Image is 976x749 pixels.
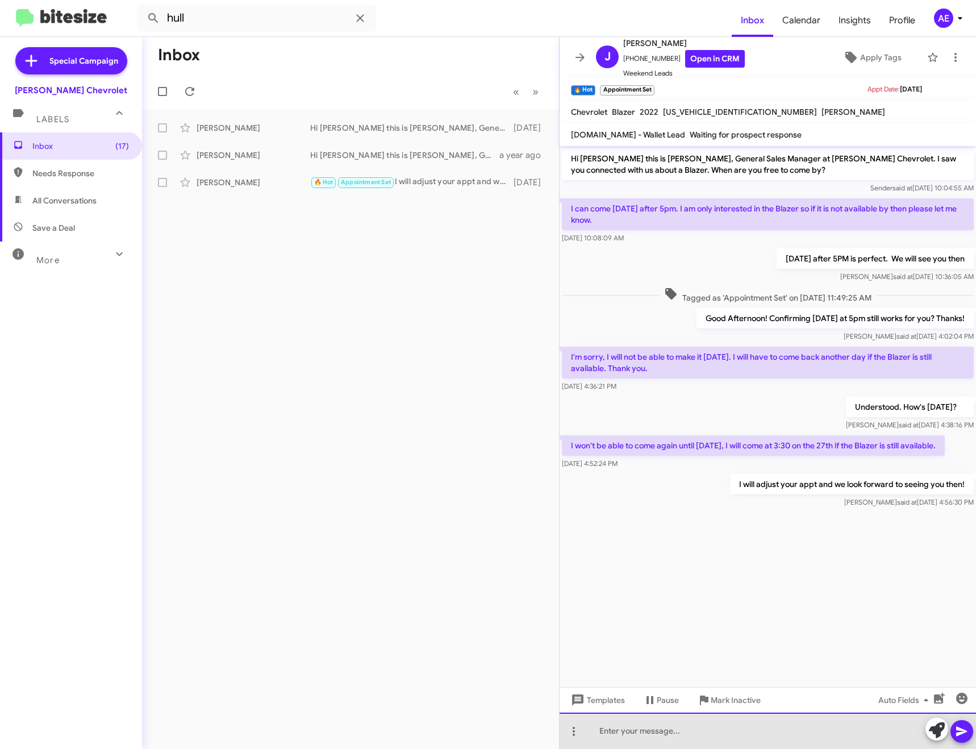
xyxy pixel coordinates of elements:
[867,85,900,93] span: Appt Date:
[569,690,625,710] span: Templates
[310,122,511,134] div: Hi [PERSON_NAME] this is [PERSON_NAME], General Sales Manager at [PERSON_NAME] Chevrolet. Thanks ...
[844,332,974,340] span: [PERSON_NAME] [DATE] 4:02:04 PM
[310,149,499,161] div: Hi [PERSON_NAME] this is [PERSON_NAME], General Sales Manager at [PERSON_NAME] Chevrolet. Thanks ...
[688,690,770,710] button: Mark Inactive
[892,184,912,192] span: said at
[934,9,953,28] div: AE
[511,177,550,188] div: [DATE]
[571,85,595,95] small: 🔥 Hot
[773,4,829,37] a: Calendar
[571,130,685,140] span: [DOMAIN_NAME] - Wallet Lead
[36,114,69,124] span: Labels
[846,397,974,417] p: Understood. How's [DATE]?
[730,474,974,494] p: I will adjust your appt and we look forward to seeing you then!
[32,140,129,152] span: Inbox
[846,421,974,429] span: [PERSON_NAME] [DATE] 4:38:16 PM
[844,498,974,506] span: [PERSON_NAME] [DATE] 4:56:30 PM
[640,107,658,117] span: 2022
[880,4,924,37] a: Profile
[341,178,391,186] span: Appointment Set
[690,130,802,140] span: Waiting for prospect response
[777,248,974,269] p: [DATE] after 5PM is perfect. We will see you then
[696,308,974,328] p: Good Afternoon! Confirming [DATE] at 5pm still works for you? Thanks!
[314,178,333,186] span: 🔥 Hot
[600,85,654,95] small: Appointment Set
[525,80,545,103] button: Next
[506,80,526,103] button: Previous
[32,195,97,206] span: All Conversations
[657,690,679,710] span: Pause
[571,107,607,117] span: Chevrolet
[562,148,974,180] p: Hi [PERSON_NAME] this is [PERSON_NAME], General Sales Manager at [PERSON_NAME] Chevrolet. I saw y...
[829,4,880,37] a: Insights
[663,107,817,117] span: [US_VEHICLE_IDENTIFICATION_NUMBER]
[869,690,942,710] button: Auto Fields
[36,255,60,265] span: More
[562,347,974,378] p: I'm sorry, I will not be able to make it [DATE]. I will have to come back another day if the Blaz...
[197,149,310,161] div: [PERSON_NAME]
[604,48,611,66] span: J
[623,50,745,68] span: [PHONE_NUMBER]
[732,4,773,37] a: Inbox
[197,177,310,188] div: [PERSON_NAME]
[49,55,118,66] span: Special Campaign
[685,50,745,68] a: Open in CRM
[32,168,129,179] span: Needs Response
[840,272,974,281] span: [PERSON_NAME] [DATE] 10:36:05 AM
[310,176,511,189] div: I will adjust your appt and we look forward to seeing you then!
[660,287,876,303] span: Tagged as 'Appointment Set' on [DATE] 11:49:25 AM
[924,9,964,28] button: AE
[823,47,921,68] button: Apply Tags
[32,222,75,234] span: Save a Deal
[870,184,974,192] span: Sender [DATE] 10:04:55 AM
[878,690,933,710] span: Auto Fields
[623,36,745,50] span: [PERSON_NAME]
[634,690,688,710] button: Pause
[197,122,310,134] div: [PERSON_NAME]
[158,46,200,64] h1: Inbox
[821,107,885,117] span: [PERSON_NAME]
[893,272,913,281] span: said at
[899,421,919,429] span: said at
[562,382,616,390] span: [DATE] 4:36:21 PM
[562,459,618,468] span: [DATE] 4:52:24 PM
[612,107,635,117] span: Blazer
[513,85,519,99] span: «
[896,332,916,340] span: said at
[897,498,917,506] span: said at
[115,140,129,152] span: (17)
[860,47,902,68] span: Apply Tags
[507,80,545,103] nav: Page navigation example
[560,690,634,710] button: Templates
[15,47,127,74] a: Special Campaign
[711,690,761,710] span: Mark Inactive
[511,122,550,134] div: [DATE]
[562,234,624,242] span: [DATE] 10:08:09 AM
[562,198,974,230] p: I can come [DATE] after 5pm. I am only interested in the Blazer so if it is not available by then...
[499,149,550,161] div: a year ago
[562,435,945,456] p: I won't be able to come again until [DATE], I will come at 3:30 on the 27th if the Blazer is stil...
[15,85,127,96] div: [PERSON_NAME] Chevrolet
[532,85,539,99] span: »
[900,85,922,93] span: [DATE]
[137,5,376,32] input: Search
[623,68,745,79] span: Weekend Leads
